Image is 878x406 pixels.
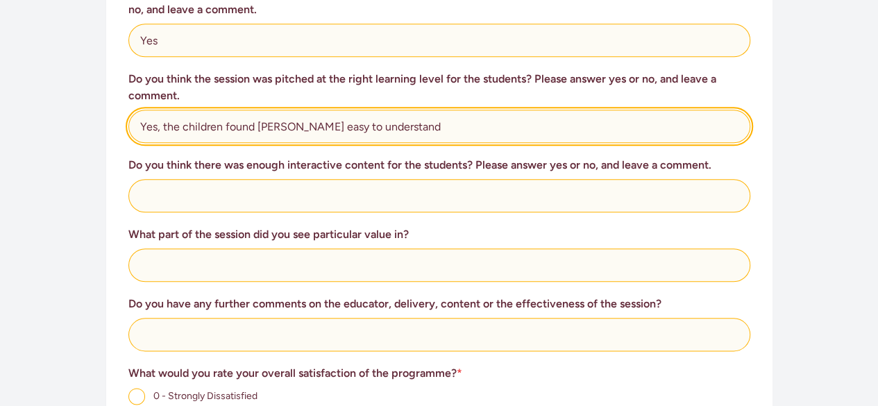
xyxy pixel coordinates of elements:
[128,296,750,312] h3: Do you have any further comments on the educator, delivery, content or the effectiveness of the s...
[153,390,258,402] span: 0 - Strongly Dissatisfied
[128,226,750,243] h3: What part of the session did you see particular value in?
[128,71,750,104] h3: Do you think the session was pitched at the right learning level for the students? Please answer ...
[128,388,145,405] input: 0 - Strongly Dissatisfied
[128,365,750,382] h3: What would you rate your overall satisfaction of the programme?
[128,157,750,174] h3: Do you think there was enough interactive content for the students? Please answer yes or no, and ...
